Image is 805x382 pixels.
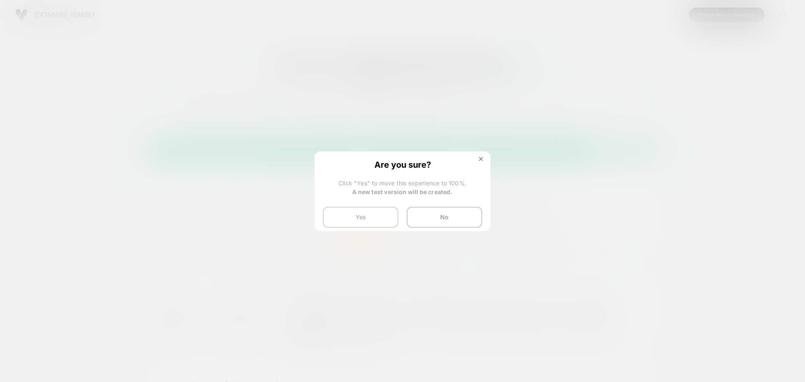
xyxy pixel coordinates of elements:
[407,207,482,228] button: No
[323,207,398,228] button: Yes
[352,188,452,195] b: A new test version will be created.
[338,179,467,195] span: Click "Yes" to move this experience to 100%.
[479,157,483,161] img: close
[323,160,482,168] span: Are you sure?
